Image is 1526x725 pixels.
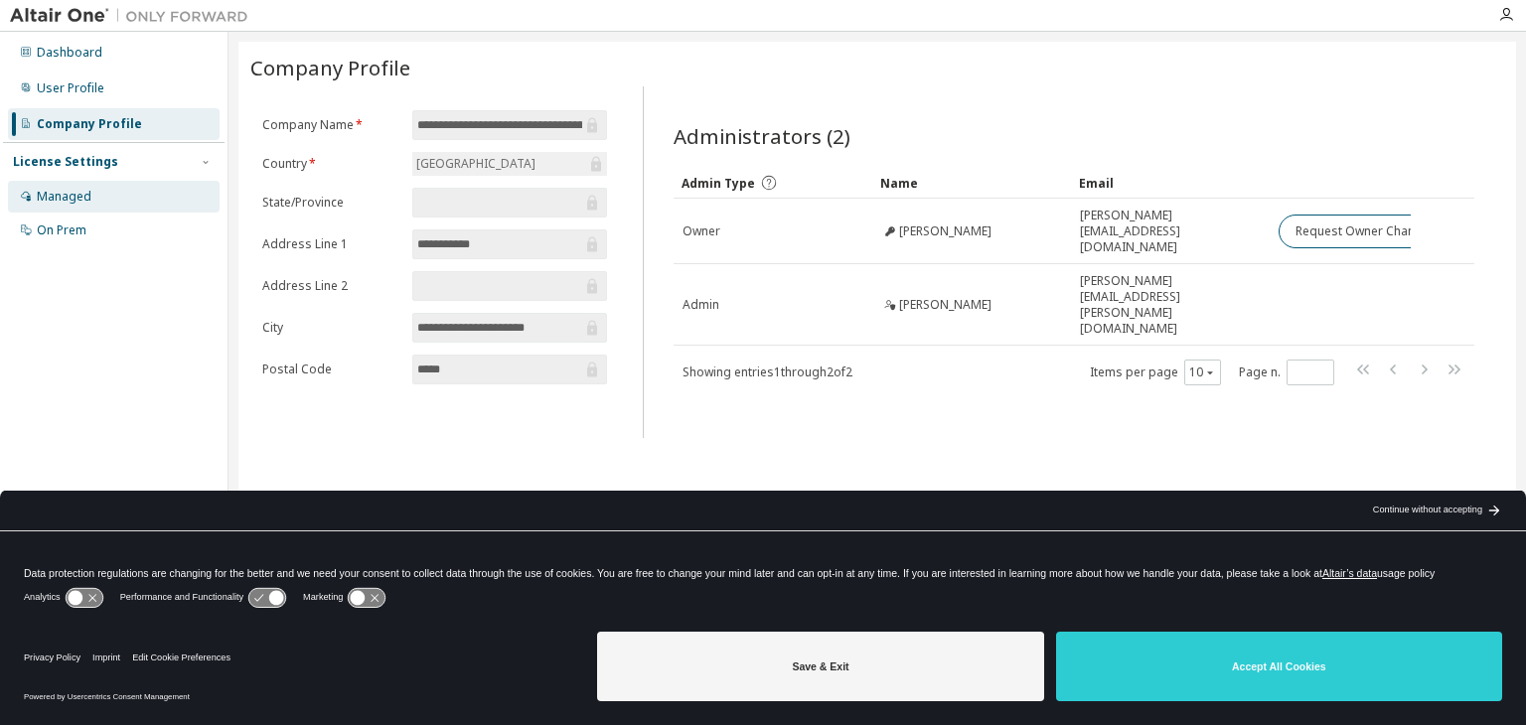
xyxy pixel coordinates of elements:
div: Managed [37,189,91,205]
span: [PERSON_NAME][EMAIL_ADDRESS][PERSON_NAME][DOMAIN_NAME] [1080,273,1261,337]
div: [GEOGRAPHIC_DATA] [413,153,538,175]
div: Dashboard [37,45,102,61]
label: Address Line 2 [262,278,400,294]
label: Postal Code [262,362,400,377]
span: [PERSON_NAME][EMAIL_ADDRESS][DOMAIN_NAME] [1080,208,1261,255]
label: Country [262,156,400,172]
span: Admin [683,297,719,313]
span: Showing entries 1 through 2 of 2 [683,363,852,380]
div: Company Profile [37,116,142,132]
div: [GEOGRAPHIC_DATA] [412,152,607,176]
div: License Settings [13,154,118,170]
span: Page n. [1239,360,1334,385]
label: State/Province [262,195,400,211]
div: On Prem [37,222,86,238]
span: Items per page [1090,360,1221,385]
button: 10 [1189,364,1216,380]
div: User Profile [37,80,104,96]
span: [PERSON_NAME] [899,223,992,239]
span: [PERSON_NAME] [899,297,992,313]
div: Email [1079,167,1262,199]
span: Company Profile [250,54,410,81]
img: Altair One [10,6,258,26]
button: Request Owner Change [1279,215,1447,248]
label: City [262,320,400,336]
div: Name [880,167,1063,199]
span: Admin Type [682,175,755,192]
label: Company Name [262,117,400,133]
span: Owner [683,223,720,239]
label: Address Line 1 [262,236,400,252]
span: Administrators (2) [674,122,850,150]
